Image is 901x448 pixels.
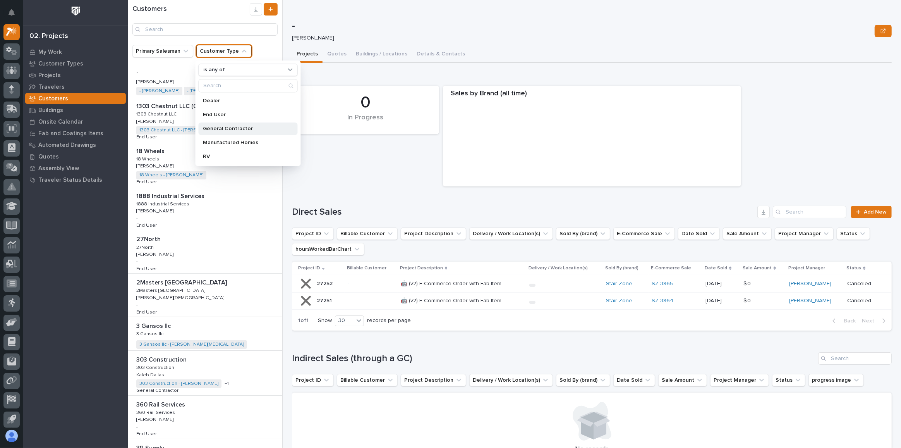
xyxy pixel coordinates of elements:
[743,296,752,304] p: $ 0
[347,264,386,272] p: Billable Customer
[773,206,846,218] input: Search
[187,88,227,94] a: - [PERSON_NAME]
[847,281,879,287] p: Canceled
[678,227,720,240] button: Date Sold
[136,424,138,430] p: -
[136,178,158,185] p: End User
[348,298,349,304] a: -
[38,84,65,91] p: Travelers
[136,234,162,243] p: 27North
[136,386,180,393] p: General Contractor
[38,60,83,67] p: Customer Types
[128,351,282,396] a: 303 Construction303 Construction 303 Construction303 Construction Kaleb DallasKaleb Dallas 303 Co...
[337,227,398,240] button: Billable Customer
[136,371,166,378] p: Kaleb Dallas
[652,298,673,304] a: SZ 3864
[225,381,229,386] span: + 1
[292,292,892,309] tr: 2725127251 - 🤖 (v2) E-Commerce Order with Fab Item🤖 (v2) E-Commerce Order with Fab Item Stair Zon...
[705,264,727,272] p: Date Sold
[136,243,155,250] p: 27North
[128,187,282,231] a: 1888 Industrial Services1888 Industrial Services 1888 Industrial Services1888 Industrial Services...
[323,47,351,63] button: Quotes
[292,35,868,41] p: [PERSON_NAME]
[136,146,166,155] p: 18 Wheels
[38,177,102,184] p: Traveler Status Details
[710,374,769,386] button: Project Manager
[292,374,334,386] button: Project ID
[69,4,83,18] img: Workspace Logo
[139,342,244,347] a: 3 Gansos llc - [PERSON_NAME][MEDICAL_DATA]
[136,155,161,162] p: 18 Wheels
[203,154,285,159] p: RV
[203,126,285,131] p: General Contractor
[556,374,610,386] button: Sold By (brand)
[317,279,334,287] p: 27252
[38,153,59,160] p: Quotes
[139,381,218,386] a: 303 Construction - [PERSON_NAME]
[10,9,20,22] div: Notifications
[136,67,140,76] p: -
[401,279,503,287] p: 🤖 (v2) E-Commerce Order with Fab Item
[808,374,864,386] button: progress image
[23,162,128,174] a: Assembly View
[292,21,872,32] p: -
[837,227,870,240] button: Status
[132,23,278,36] input: Search
[196,45,252,57] button: Customer Type
[136,302,138,308] p: -
[23,69,128,81] a: Projects
[292,47,323,63] button: Projects
[613,374,655,386] button: Date Sold
[605,264,638,272] p: Sold By (brand)
[136,286,207,293] p: 2Masters [GEOGRAPHIC_DATA]
[723,227,772,240] button: Sale Amount
[292,353,815,364] h1: Indirect Sales (through a GC)
[136,364,176,370] p: 303 Construction
[136,400,187,408] p: 360 Rail Services
[743,264,772,272] p: Sale Amount
[412,47,470,63] button: Details & Contacts
[132,45,193,57] button: Primary Salesman
[136,321,172,330] p: 3 Gansos llc
[38,72,61,79] p: Projects
[38,95,68,102] p: Customers
[136,430,158,437] p: End User
[136,221,158,228] p: End User
[864,209,887,215] span: Add New
[292,275,892,292] tr: 2725227252 - 🤖 (v2) E-Commerce Order with Fab Item🤖 (v2) E-Commerce Order with Fab Item Stair Zon...
[136,200,191,207] p: 1888 Industrial Services
[128,97,282,142] a: 1303 Chestnut LLC (Consolidated Metals)1303 Chestnut LLC (Consolidated Metals) 1303 Chestnut LLC1...
[136,277,228,286] p: 2Masters [GEOGRAPHIC_DATA]
[23,58,128,69] a: Customer Types
[136,110,178,117] p: 1303 Chestnut LLC
[351,47,412,63] button: Buildings / Locations
[556,227,610,240] button: Sold By (brand)
[400,264,443,272] p: Project Description
[38,142,96,149] p: Automated Drawings
[859,317,892,324] button: Next
[826,317,859,324] button: Back
[128,230,282,274] a: 27North27North 27North27North [PERSON_NAME][PERSON_NAME] -End UserEnd User
[136,207,175,214] p: [PERSON_NAME]
[401,227,466,240] button: Project Description
[23,46,128,58] a: My Work
[652,281,673,287] a: SZ 3865
[139,128,221,133] a: 1303 Chestnut LLC - [PERSON_NAME]
[305,114,426,130] div: In Progress
[292,311,315,330] p: 1 of 1
[851,206,892,218] a: Add New
[743,279,752,287] p: $ 0
[839,317,856,324] span: Back
[128,274,282,317] a: 2Masters [GEOGRAPHIC_DATA]2Masters [GEOGRAPHIC_DATA] 2Masters [GEOGRAPHIC_DATA]2Masters [GEOGRAPH...
[136,294,226,301] p: [PERSON_NAME][DEMOGRAPHIC_DATA]
[38,130,103,137] p: Fab and Coatings Items
[292,207,754,218] h1: Direct Sales
[862,317,879,324] span: Next
[367,317,411,324] p: records per page
[23,93,128,104] a: Customers
[128,317,282,351] a: 3 Gansos llc3 Gansos llc 3 Gansos llc3 Gansos llc 3 Gansos llc - [PERSON_NAME][MEDICAL_DATA]
[38,119,83,126] p: Onsite Calendar
[788,264,825,272] p: Project Manager
[658,374,707,386] button: Sale Amount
